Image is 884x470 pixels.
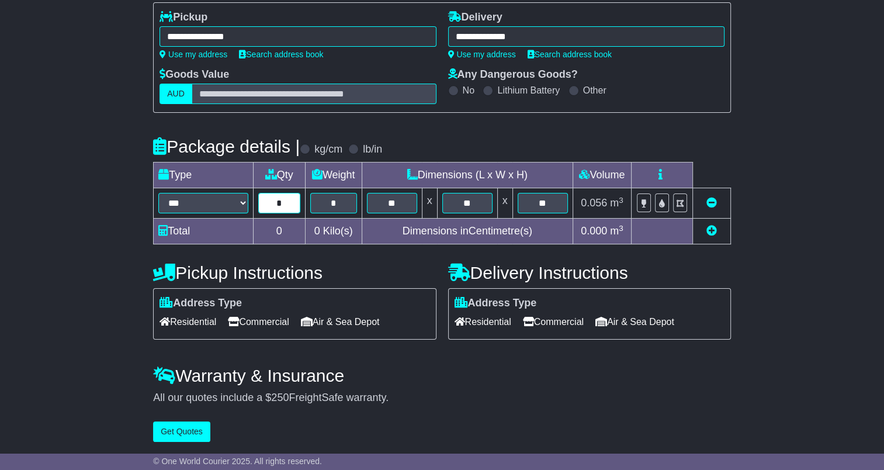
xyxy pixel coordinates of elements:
label: Lithium Battery [497,85,560,96]
label: lb/in [363,143,382,156]
span: m [610,225,623,237]
td: x [422,188,437,219]
span: Commercial [228,313,289,331]
sup: 3 [619,224,623,233]
td: 0 [253,219,305,244]
span: 250 [271,392,289,403]
label: Any Dangerous Goods? [448,68,578,81]
h4: Pickup Instructions [153,263,436,282]
label: Address Type [160,297,242,310]
label: AUD [160,84,192,104]
span: Residential [160,313,216,331]
span: Commercial [523,313,584,331]
span: Air & Sea Depot [301,313,380,331]
h4: Warranty & Insurance [153,366,731,385]
label: No [463,85,474,96]
td: x [497,188,512,219]
h4: Delivery Instructions [448,263,731,282]
td: Total [154,219,254,244]
td: Qty [253,163,305,188]
span: Residential [455,313,511,331]
span: © One World Courier 2025. All rights reserved. [153,457,322,466]
label: Delivery [448,11,502,24]
a: Add new item [706,225,717,237]
td: Kilo(s) [305,219,362,244]
span: Air & Sea Depot [595,313,674,331]
td: Type [154,163,254,188]
a: Remove this item [706,197,717,209]
label: Other [583,85,606,96]
td: Volume [573,163,631,188]
td: Weight [305,163,362,188]
sup: 3 [619,196,623,205]
label: Goods Value [160,68,229,81]
a: Use my address [448,50,516,59]
a: Use my address [160,50,227,59]
label: kg/cm [314,143,342,156]
td: Dimensions (L x W x H) [362,163,573,188]
a: Search address book [239,50,323,59]
div: All our quotes include a $ FreightSafe warranty. [153,392,731,405]
a: Search address book [528,50,612,59]
td: Dimensions in Centimetre(s) [362,219,573,244]
button: Get Quotes [153,421,210,442]
label: Address Type [455,297,537,310]
span: 0 [314,225,320,237]
h4: Package details | [153,137,300,156]
span: 0.000 [581,225,607,237]
span: m [610,197,623,209]
label: Pickup [160,11,207,24]
span: 0.056 [581,197,607,209]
